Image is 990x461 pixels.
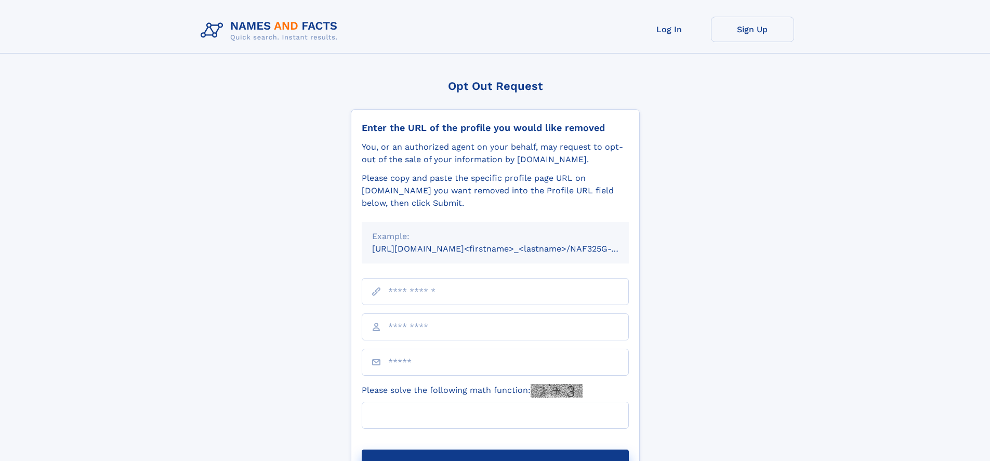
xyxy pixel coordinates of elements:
[372,244,649,254] small: [URL][DOMAIN_NAME]<firstname>_<lastname>/NAF325G-xxxxxxxx
[711,17,794,42] a: Sign Up
[362,141,629,166] div: You, or an authorized agent on your behalf, may request to opt-out of the sale of your informatio...
[196,17,346,45] img: Logo Names and Facts
[362,172,629,209] div: Please copy and paste the specific profile page URL on [DOMAIN_NAME] you want removed into the Pr...
[362,384,583,398] label: Please solve the following math function:
[351,80,640,93] div: Opt Out Request
[362,122,629,134] div: Enter the URL of the profile you would like removed
[628,17,711,42] a: Log In
[372,230,618,243] div: Example:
